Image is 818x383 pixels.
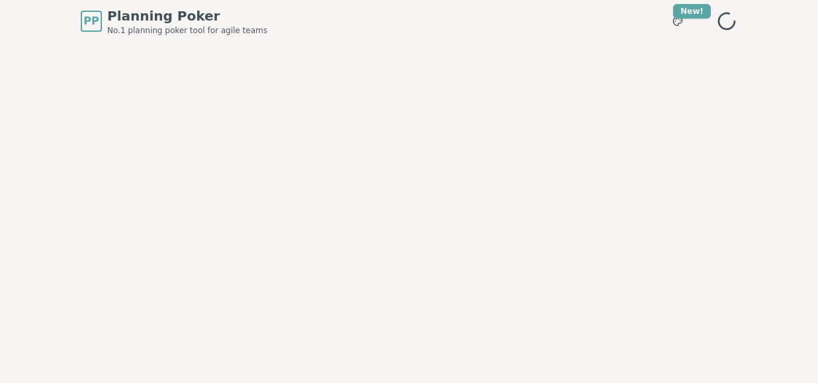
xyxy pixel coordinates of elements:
a: PPPlanning PokerNo.1 planning poker tool for agile teams [81,7,267,36]
span: PP [83,13,99,29]
div: New! [673,4,711,19]
span: Planning Poker [107,7,267,25]
span: No.1 planning poker tool for agile teams [107,25,267,36]
button: New! [666,9,690,33]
